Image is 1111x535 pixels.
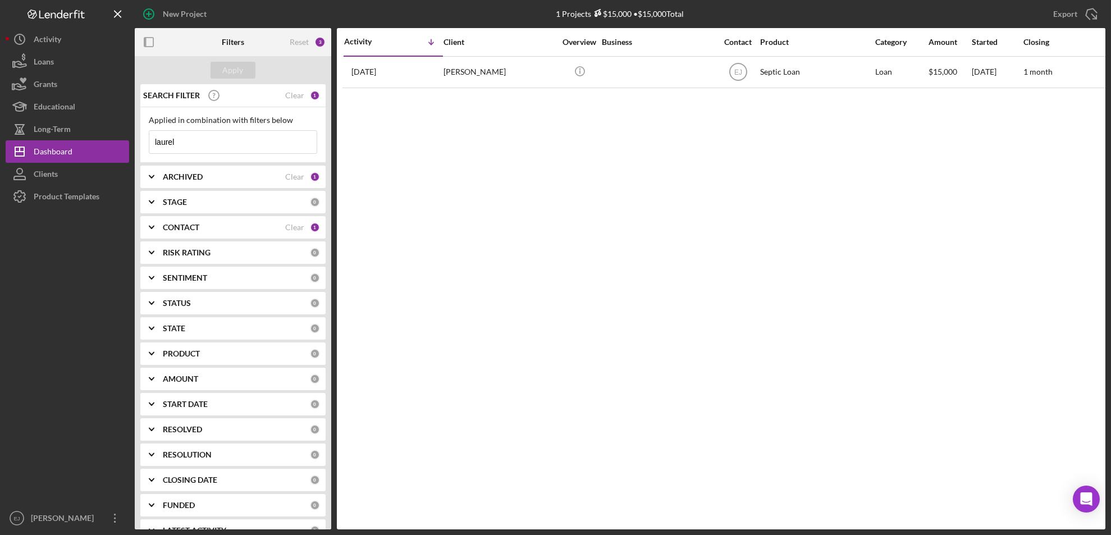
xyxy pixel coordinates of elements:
[34,140,72,166] div: Dashboard
[556,9,684,19] div: 1 Projects • $15,000 Total
[285,172,304,181] div: Clear
[34,28,61,53] div: Activity
[6,185,129,208] button: Product Templates
[163,475,217,484] b: CLOSING DATE
[6,51,129,73] button: Loans
[163,198,187,207] b: STAGE
[163,324,185,333] b: STATE
[34,118,71,143] div: Long-Term
[602,38,714,47] div: Business
[163,3,207,25] div: New Project
[760,38,872,47] div: Product
[163,299,191,308] b: STATUS
[310,349,320,359] div: 0
[972,57,1022,87] div: [DATE]
[344,37,394,46] div: Activity
[734,68,742,76] text: EJ
[163,223,199,232] b: CONTACT
[6,118,129,140] button: Long-Term
[929,67,957,76] span: $15,000
[310,450,320,460] div: 0
[211,62,255,79] button: Apply
[163,425,202,434] b: RESOLVED
[310,90,320,100] div: 1
[310,323,320,333] div: 0
[1042,3,1105,25] button: Export
[285,223,304,232] div: Clear
[310,273,320,283] div: 0
[34,163,58,188] div: Clients
[163,501,195,510] b: FUNDED
[163,349,200,358] b: PRODUCT
[34,185,99,211] div: Product Templates
[310,222,320,232] div: 1
[1053,3,1077,25] div: Export
[28,507,101,532] div: [PERSON_NAME]
[591,9,632,19] div: $15,000
[559,38,601,47] div: Overview
[34,51,54,76] div: Loans
[6,73,129,95] button: Grants
[310,197,320,207] div: 0
[760,57,872,87] div: Septic Loan
[875,57,927,87] div: Loan
[149,116,317,125] div: Applied in combination with filters below
[163,400,208,409] b: START DATE
[163,273,207,282] b: SENTIMENT
[13,515,20,522] text: EJ
[135,3,218,25] button: New Project
[6,95,129,118] button: Educational
[6,28,129,51] button: Activity
[717,38,759,47] div: Contact
[163,248,211,257] b: RISK RATING
[143,91,200,100] b: SEARCH FILTER
[163,172,203,181] b: ARCHIVED
[310,399,320,409] div: 0
[1023,38,1108,47] div: Closing
[310,172,320,182] div: 1
[310,298,320,308] div: 0
[351,67,376,76] time: 2025-09-09 22:56
[1023,67,1053,76] time: 1 month
[290,38,309,47] div: Reset
[444,57,556,87] div: [PERSON_NAME]
[222,38,244,47] b: Filters
[310,500,320,510] div: 0
[310,475,320,485] div: 0
[6,507,129,529] button: EJ[PERSON_NAME]
[972,38,1022,47] div: Started
[1073,486,1100,513] div: Open Intercom Messenger
[875,38,927,47] div: Category
[310,424,320,435] div: 0
[34,95,75,121] div: Educational
[163,450,212,459] b: RESOLUTION
[310,374,320,384] div: 0
[444,38,556,47] div: Client
[285,91,304,100] div: Clear
[34,73,57,98] div: Grants
[310,248,320,258] div: 0
[314,36,326,48] div: 3
[6,163,129,185] button: Clients
[163,374,198,383] b: AMOUNT
[6,140,129,163] button: Dashboard
[223,62,244,79] div: Apply
[929,38,971,47] div: Amount
[163,526,226,535] b: LATEST ACTIVITY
